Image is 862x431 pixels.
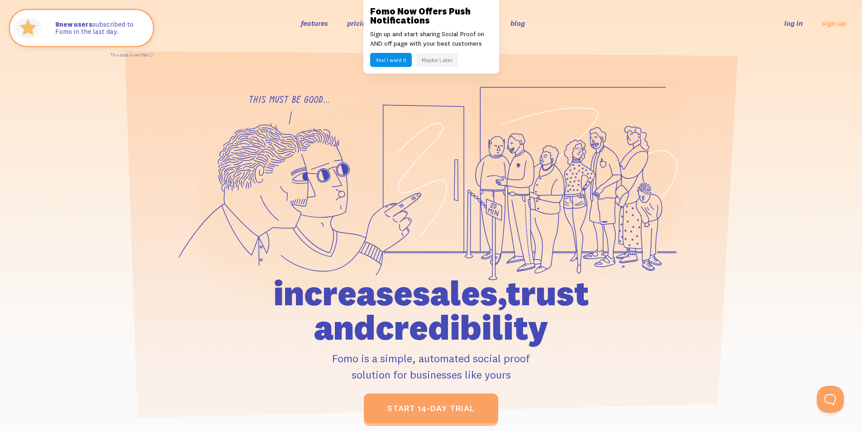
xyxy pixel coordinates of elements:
a: This data is verified ⓘ [110,52,153,57]
a: start 14-day trial [364,393,498,423]
p: Fomo is a simple, automated social proof solution for businesses like yours [222,350,641,383]
h1: increase sales, trust and credibility [222,276,641,345]
h3: Fomo Now Offers Push Notifications [370,7,492,25]
a: features [301,19,328,28]
p: Sign up and start sharing Social Proof on AND off page with your best customers [370,29,492,48]
img: Fomo [12,12,44,44]
span: 8 [55,21,59,28]
p: subscribed to Fomo in the last day. [55,21,144,36]
a: pricing [347,19,370,28]
button: Yes! I want it [370,53,412,67]
strong: new users [55,20,92,28]
a: log in [784,19,803,28]
iframe: Help Scout Beacon - Open [817,386,844,413]
a: blog [510,19,525,28]
button: Maybe Later [416,53,458,67]
a: sign up [822,19,846,28]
